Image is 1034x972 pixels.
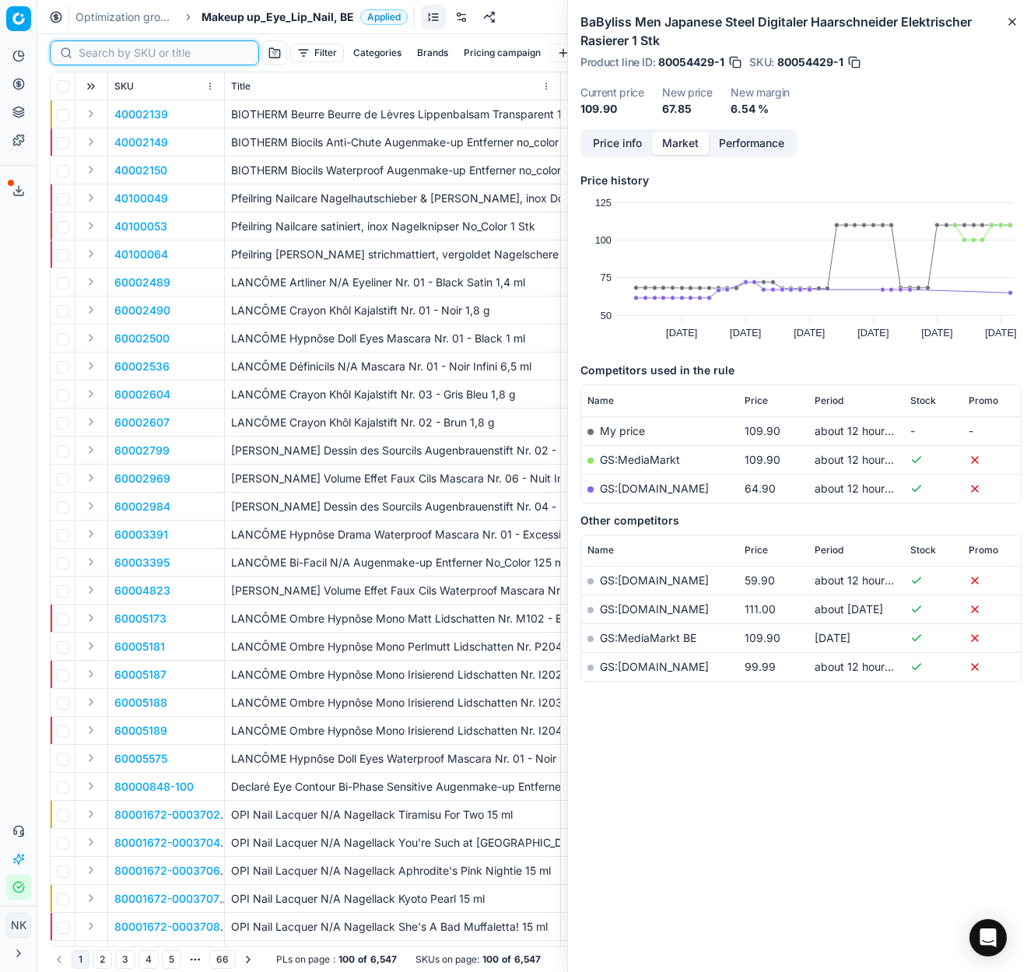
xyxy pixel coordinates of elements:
button: 60002489 [114,275,170,290]
input: Search by SKU or title [79,45,249,61]
h5: Other competitors [580,513,1022,528]
p: 60005181 [114,639,165,654]
p: LANCÔME Définicils N/A Mascara Nr. 01 - Noir Infini 6,5 ml [231,359,554,374]
button: Expand [82,861,100,879]
h2: BaByliss Men Japanese Steel Digitaler Haarschneider Elektrischer Rasierer 1 Stk [580,12,1022,50]
a: Optimization groups [75,9,175,25]
button: 60005173 [114,611,166,626]
text: 100 [595,234,612,246]
span: 109.90 [745,424,780,437]
p: 60004823 [114,583,170,598]
text: [DATE] [666,327,697,339]
span: Name [587,395,614,407]
button: Add filter [550,44,622,62]
span: Makeup up_Eye_Lip_Nail, BEApplied [202,9,408,25]
span: Applied [360,9,408,25]
button: 60005189 [114,723,167,739]
button: 40002139 [114,107,168,122]
button: Expand [82,889,100,907]
p: LANCÔME Ombre Hypnôse Mono Perlmutt Lidschatten Nr. P204 - Perle Ambrée 2 g [231,639,554,654]
p: 80001672-0003706 [114,863,220,879]
p: 40100064 [114,247,168,262]
span: 111.00 [745,602,776,616]
p: LANCÔME Hypnôse Doll Eyes Mascara Nr. 01 - Black 1 ml [231,331,554,346]
button: Expand [82,637,100,655]
button: Expand [82,412,100,431]
span: Price [745,544,768,556]
p: 60002969 [114,471,170,486]
text: 50 [601,310,612,321]
button: Expand [82,160,100,179]
button: Expand [82,188,100,207]
span: Price [745,395,768,407]
p: LANCÔME Ombre Hypnôse Mono Irisierend Lidschatten Nr. I203 Éclat De Bleuet 2 g [231,695,554,711]
span: SKU : [749,57,774,68]
button: 40002149 [114,135,168,150]
p: 80000848-100 [114,779,194,795]
button: Expand [82,216,100,235]
button: 2 [93,950,112,969]
dd: 109.90 [580,101,643,117]
p: OPI Nail Lacquer N/A Nagellack Kyoto Pearl 15 ml [231,891,554,907]
p: 40100049 [114,191,168,206]
strong: of [358,953,367,966]
span: Period [815,395,843,407]
h5: Price history [580,173,1022,188]
p: 60005188 [114,695,167,711]
button: Expand [82,749,100,767]
p: Pfeilring Nailcare satiniert, inox Nagelknipser No_Color 1 Stk [231,219,554,234]
button: 60002607 [114,415,170,430]
p: LANCÔME Bi-Facil N/A Augenmake-up Entferner No_Color 125 ml [231,555,554,570]
p: 80001672-0003708 [114,919,220,935]
span: about 12 hours ago [815,482,913,495]
span: PLs on page [276,953,330,966]
p: 40002150 [114,163,167,178]
button: 60002604 [114,387,170,402]
button: 60002500 [114,331,170,346]
button: 60005187 [114,667,166,683]
button: 60003391 [114,527,168,542]
button: 60005575 [114,751,167,767]
td: - [904,416,962,445]
button: 60002536 [114,359,170,374]
span: about 12 hours ago [815,660,913,673]
div: : [276,953,397,966]
a: GS:MediaMarkt [600,453,680,466]
button: Performance [709,132,794,155]
p: LANCÔME Crayon Khôl Kajalstift Nr. 03 - Gris Bleu 1,8 g [231,387,554,402]
button: Brands [411,44,454,62]
button: Go to previous page [50,950,68,969]
button: Expand [82,581,100,599]
button: 80001672-0003702 [114,807,220,823]
button: 1 [72,950,89,969]
button: Expand [82,468,100,487]
dt: New price [662,87,712,98]
button: Expand [82,440,100,459]
button: 60002490 [114,303,170,318]
h5: Competitors used in the rule [580,363,1022,378]
text: [DATE] [921,327,952,339]
p: BIOTHERM Biocils Anti-Chute Augenmake-up Entferner no_color 100 ml [231,135,554,150]
p: Pfeilring Nailcare Nagelhautschieber & [PERSON_NAME], inox Doppelinstrument 1 Stk [231,191,554,206]
td: - [962,416,1021,445]
button: 60002984 [114,499,170,514]
strong: 6,547 [514,953,541,966]
p: OPI Nail Lacquer N/A Nagellack She's A Bad Muffaletta! 15 ml [231,919,554,935]
button: Categories [347,44,408,62]
a: GS:[DOMAIN_NAME] [600,574,709,587]
p: Declaré Eye Contour Bi-Phase Sensitive Augenmake-up Entferner No_Color 100 ml [231,779,554,795]
button: 60002799 [114,443,170,458]
p: BIOTHERM Biocils Waterproof Augenmake-up Entferner no_color 100 ml [231,163,554,178]
button: 3 [115,950,135,969]
p: LANCÔME Ombre Hypnôse Mono Irisierend Lidschatten Nr. I204 Cuban Light 2 g [231,723,554,739]
span: Stock [910,544,936,556]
